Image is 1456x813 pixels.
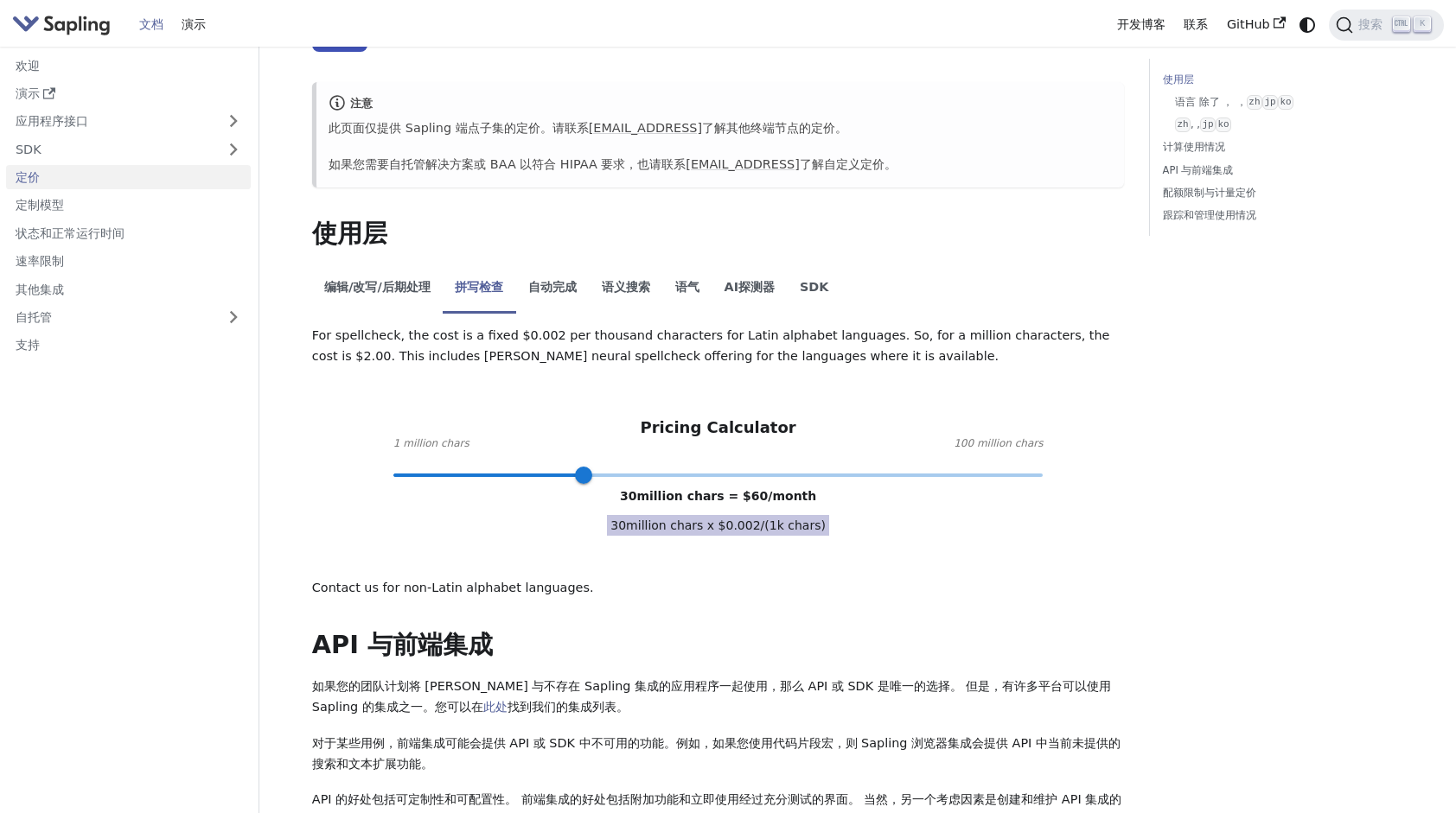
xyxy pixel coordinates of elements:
a: 定制模型 [6,193,251,218]
span: 30 million chars = $ 60 /month [620,489,816,503]
a: 支持 [6,333,251,358]
a: 文档 [130,11,173,38]
p: For spellcheck, the cost is a fixed $0.002 per thousand characters for Latin alphabet languages. ... [312,326,1125,367]
a: 跟踪和管理使用情况 [1163,207,1397,224]
p: Contact us for non-Latin alphabet languages. [312,578,1125,599]
a: GitHub [1217,11,1294,38]
button: 搜索 （Ctrl+K） [1329,10,1444,41]
a: API 与前端集成 [1163,162,1397,179]
kbd: K [1414,16,1431,32]
h2: API 与前端集成 [312,630,1125,661]
li: 编辑/改写/后期处理 [312,265,443,314]
button: 展开侧边栏类别“SDK” [216,137,251,162]
a: 配额限制与计量定价 [1163,185,1397,201]
a: 速率限制 [6,249,251,274]
li: 自动完成 [516,265,590,314]
a: 其他集成 [6,276,251,302]
li: AI探测器 [712,265,787,314]
a: 计算使用情况 [1163,139,1397,156]
button: 在深色和浅色模式之间切换（当前为系统模式） [1294,12,1319,37]
button: 展开侧边栏类别“API” [216,109,251,134]
img: Sapling.ai [12,12,111,37]
font: 语言 除了 ， ， [1175,96,1247,108]
span: 搜索 [1353,16,1393,33]
code: ko [1216,118,1231,132]
li: 语义搜索 [590,265,663,314]
font: 注意 [350,97,373,110]
p: 对于某些用例，前端集成可能会提供 API 或 SDK 中不可用的功能。例如，如果您使用代码片段宏，则 Sapling 浏览器集成会提供 API 中当前未提供的搜索和文本扩展功能。 [312,734,1125,775]
a: [EMAIL_ADDRESS] [686,157,799,171]
a: 应用程序接口 [6,109,216,134]
a: zh, ,jpko [1175,117,1391,133]
a: [EMAIL_ADDRESS] [589,121,702,135]
a: 状态和正常运行时间 [6,220,251,245]
h3: Pricing Calculator [640,418,795,438]
h2: 使用层 [312,219,1125,250]
a: 语言 除了 ， ，zhjpko [1175,94,1391,111]
a: Sapling.ai [12,12,117,37]
p: 如果您的团队计划将 [PERSON_NAME] 与不存在 Sapling 集成的应用程序一起使用，那么 API 或 SDK 是唯一的选择。 但是，有许多平台可以使用 Sapling 的集成之一。... [312,676,1125,718]
code: zh [1247,95,1262,110]
p: 此页面仅提供 Sapling 端点子集的定价。请联系 了解其他终端节点的定价。 [329,118,1112,139]
code: ko [1278,95,1293,110]
li: 拼写检查 [443,265,516,314]
span: 1 million chars [393,435,469,453]
li: SDK [788,265,841,314]
code: zh [1175,118,1191,132]
code: jp [1262,95,1278,110]
font: 演示 [16,86,40,101]
a: 演示 [6,81,251,106]
a: 欢迎 [6,53,251,78]
a: 自托管 [6,305,251,330]
a: 演示 [172,11,215,38]
a: 联系 [1174,11,1217,38]
font: , , [1191,118,1200,130]
a: 开发博客 [1108,11,1175,38]
font: GitHub [1227,17,1270,31]
code: jp [1200,118,1216,132]
a: 使用层 [1163,72,1397,88]
li: 语气 [662,265,712,314]
a: 此处 [483,700,508,714]
span: 30 million chars x $ 0.002 /(1k chars) [607,515,829,536]
a: SDK [6,137,216,162]
p: 如果您需要自托管解决方案或 BAA 以符合 HIPAA 要求，也请联系 了解自定义定价。 [329,155,1112,175]
a: 定价 [6,165,251,190]
span: 100 million chars [954,435,1043,453]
